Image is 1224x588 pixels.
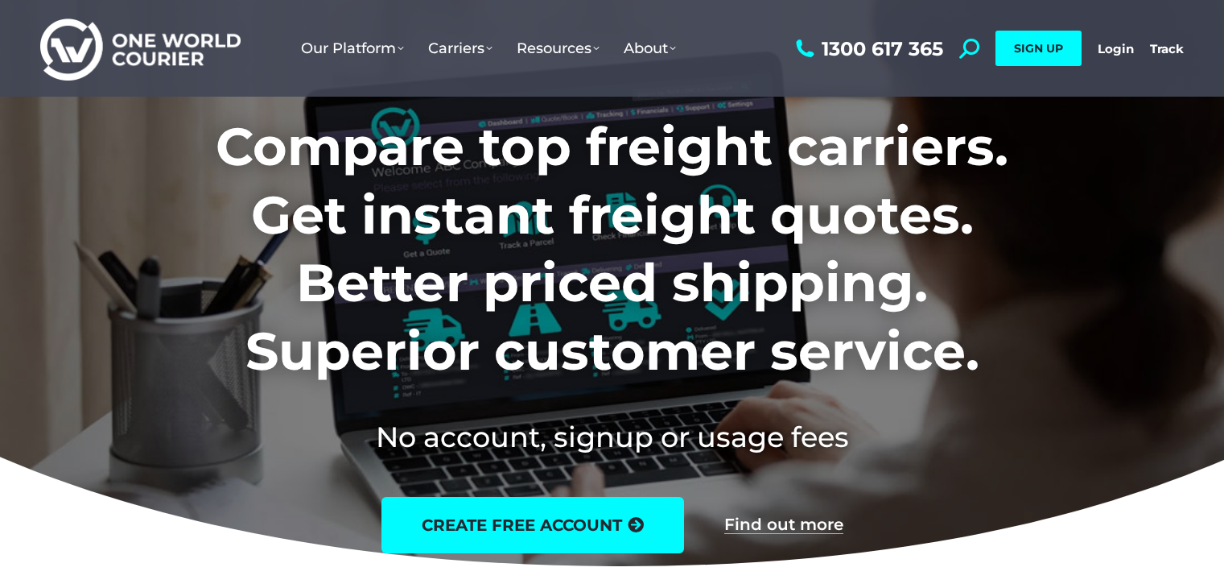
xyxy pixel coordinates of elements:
[109,113,1115,385] h1: Compare top freight carriers. Get instant freight quotes. Better priced shipping. Superior custom...
[505,23,612,73] a: Resources
[428,39,492,57] span: Carriers
[381,497,684,553] a: create free account
[301,39,404,57] span: Our Platform
[517,39,600,57] span: Resources
[612,23,688,73] a: About
[1014,41,1063,56] span: SIGN UP
[792,39,943,59] a: 1300 617 365
[1150,41,1184,56] a: Track
[624,39,676,57] span: About
[40,16,241,81] img: One World Courier
[1098,41,1134,56] a: Login
[995,31,1082,66] a: SIGN UP
[289,23,416,73] a: Our Platform
[416,23,505,73] a: Carriers
[109,417,1115,457] h2: No account, signup or usage fees
[724,516,843,534] a: Find out more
